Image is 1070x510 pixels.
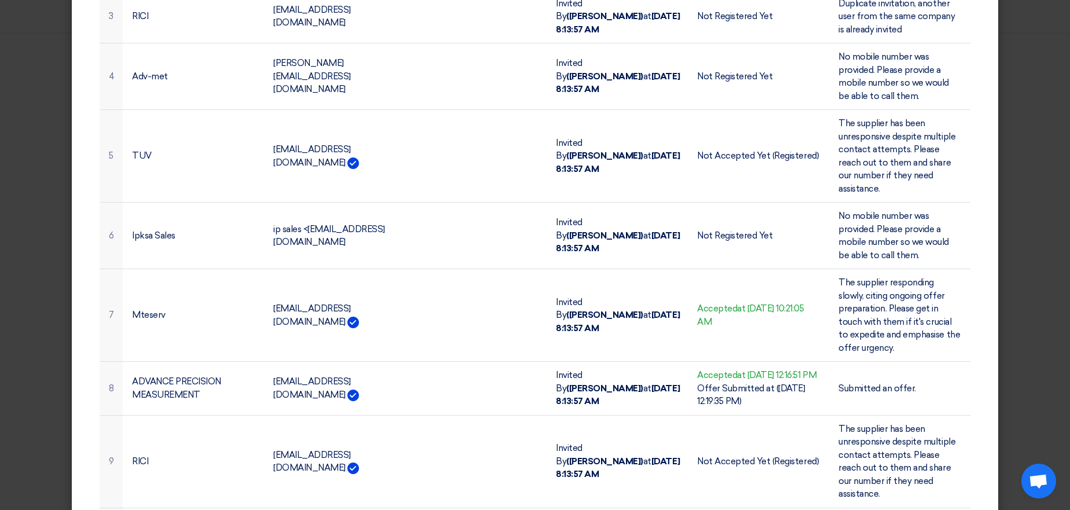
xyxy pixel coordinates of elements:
[838,118,955,194] span: The supplier has been unresponsive despite multiple contact attempts. Please reach out to them an...
[838,424,955,500] span: The supplier has been unresponsive despite multiple contact attempts. Please reach out to them an...
[697,382,820,408] div: Offer Submitted at ([DATE] 12:19:35 PM)
[123,415,264,508] td: RICI
[697,455,820,468] div: Not Accepted Yet (Registered)
[566,151,643,161] b: ([PERSON_NAME])
[556,138,680,174] span: Invited By at
[347,463,359,474] img: Verified Account
[123,43,264,110] td: Adv-met
[100,415,123,508] td: 9
[123,203,264,269] td: Ipksa Sales
[264,415,405,508] td: [EMAIL_ADDRESS][DOMAIN_NAME]
[556,11,680,35] b: [DATE] 8:13:57 AM
[566,11,643,21] b: ([PERSON_NAME])
[347,390,359,401] img: Verified Account
[556,297,680,333] span: Invited By at
[100,43,123,110] td: 4
[566,230,643,241] b: ([PERSON_NAME])
[123,110,264,203] td: TUV
[556,370,680,406] span: Invited By at
[347,317,359,328] img: Verified Account
[566,310,643,320] b: ([PERSON_NAME])
[697,70,820,83] div: Not Registered Yet
[264,43,405,110] td: [PERSON_NAME][EMAIL_ADDRESS][DOMAIN_NAME]
[556,443,680,479] span: Invited By at
[556,58,680,94] span: Invited By at
[566,456,643,467] b: ([PERSON_NAME])
[123,362,264,416] td: ADVANCE PRECISION MEASUREMENT
[697,303,804,327] span: at [DATE] 10:21:05 AM
[100,110,123,203] td: 5
[264,269,405,362] td: [EMAIL_ADDRESS][DOMAIN_NAME]
[697,369,820,382] div: Accepted
[697,229,820,243] div: Not Registered Yet
[556,151,680,174] b: [DATE] 8:13:57 AM
[697,302,820,328] div: Accepted
[100,269,123,362] td: 7
[838,383,916,394] span: Submitted an offer.
[838,211,949,260] span: No mobile number was provided. Please provide a mobile number so we would be able to call them.
[556,217,680,254] span: Invited By at
[697,10,820,23] div: Not Registered Yet
[264,110,405,203] td: [EMAIL_ADDRESS][DOMAIN_NAME]
[737,370,816,380] span: at [DATE] 12:16:51 PM
[264,203,405,269] td: ip sales <[EMAIL_ADDRESS][DOMAIN_NAME]
[264,362,405,416] td: [EMAIL_ADDRESS][DOMAIN_NAME]
[347,157,359,169] img: Verified Account
[1021,464,1056,498] div: Open chat
[838,277,960,353] span: The supplier responding slowly, citing ongoing offer preparation. Please get in touch with them i...
[100,362,123,416] td: 8
[123,269,264,362] td: Mteserv
[556,310,680,333] b: [DATE] 8:13:57 AM
[566,71,643,82] b: ([PERSON_NAME])
[566,383,643,394] b: ([PERSON_NAME])
[838,52,949,101] span: No mobile number was provided. Please provide a mobile number so we would be able to call them.
[100,203,123,269] td: 6
[697,149,820,163] div: Not Accepted Yet (Registered)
